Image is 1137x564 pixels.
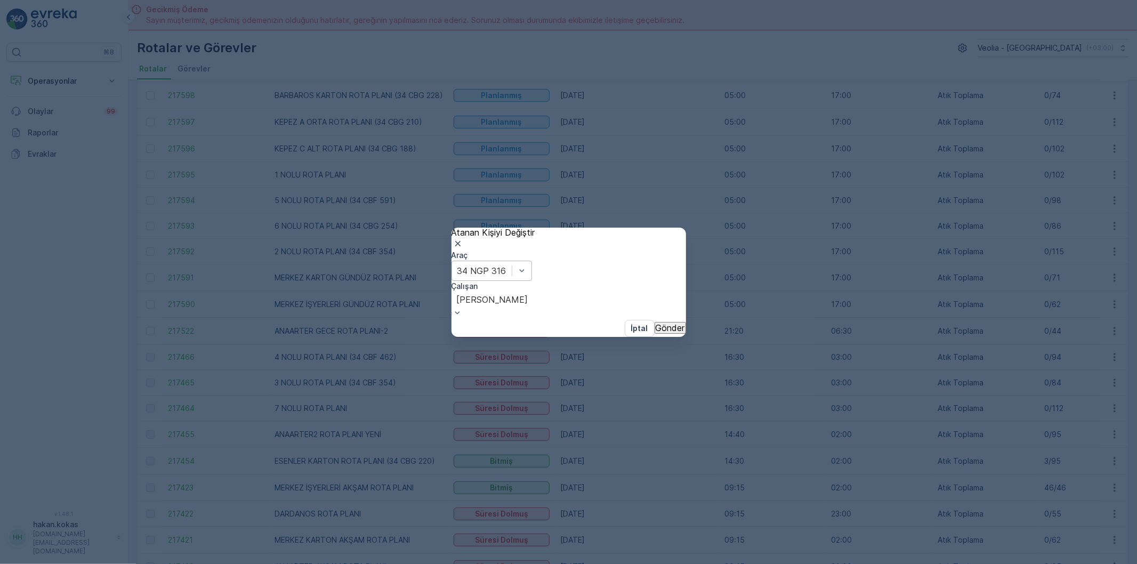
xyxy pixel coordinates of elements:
[631,323,648,334] p: İptal
[655,322,686,334] button: Gönder
[451,251,468,260] label: Araç
[656,323,685,333] p: Gönder
[625,320,655,337] button: İptal
[451,228,686,237] p: Atanan Kişiyi Değiştir
[451,281,478,291] label: Çalışan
